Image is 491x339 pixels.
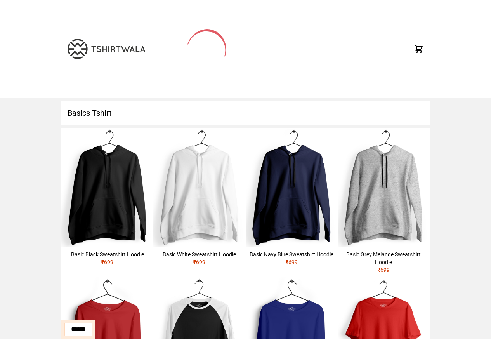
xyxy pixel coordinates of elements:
h1: Basics Tshirt [61,101,430,125]
img: hoodie-male-black-1.jpg [61,128,153,247]
a: Basic Grey Melange Sweatshirt Hoodie₹699 [338,128,430,277]
div: Basic Navy Blue Sweatshirt Hoodie [249,250,335,258]
div: Basic White Sweatshirt Hoodie [156,250,242,258]
span: ₹ 699 [286,259,298,265]
img: hoodie-male-white-1.jpg [153,128,245,247]
span: ₹ 699 [101,259,113,265]
a: Basic Navy Blue Sweatshirt Hoodie₹699 [246,128,338,269]
div: Basic Grey Melange Sweatshirt Hoodie [341,250,427,266]
a: Basic Black Sweatshirt Hoodie₹699 [61,128,153,269]
img: hoodie-male-grey-melange-1.jpg [338,128,430,247]
div: Basic Black Sweatshirt Hoodie [64,250,150,258]
a: Basic White Sweatshirt Hoodie₹699 [153,128,245,269]
img: TW-LOGO-400-104.png [68,39,145,59]
span: ₹ 699 [193,259,205,265]
span: ₹ 699 [378,267,390,273]
img: hoodie-male-navy-blue-1.jpg [246,128,338,247]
